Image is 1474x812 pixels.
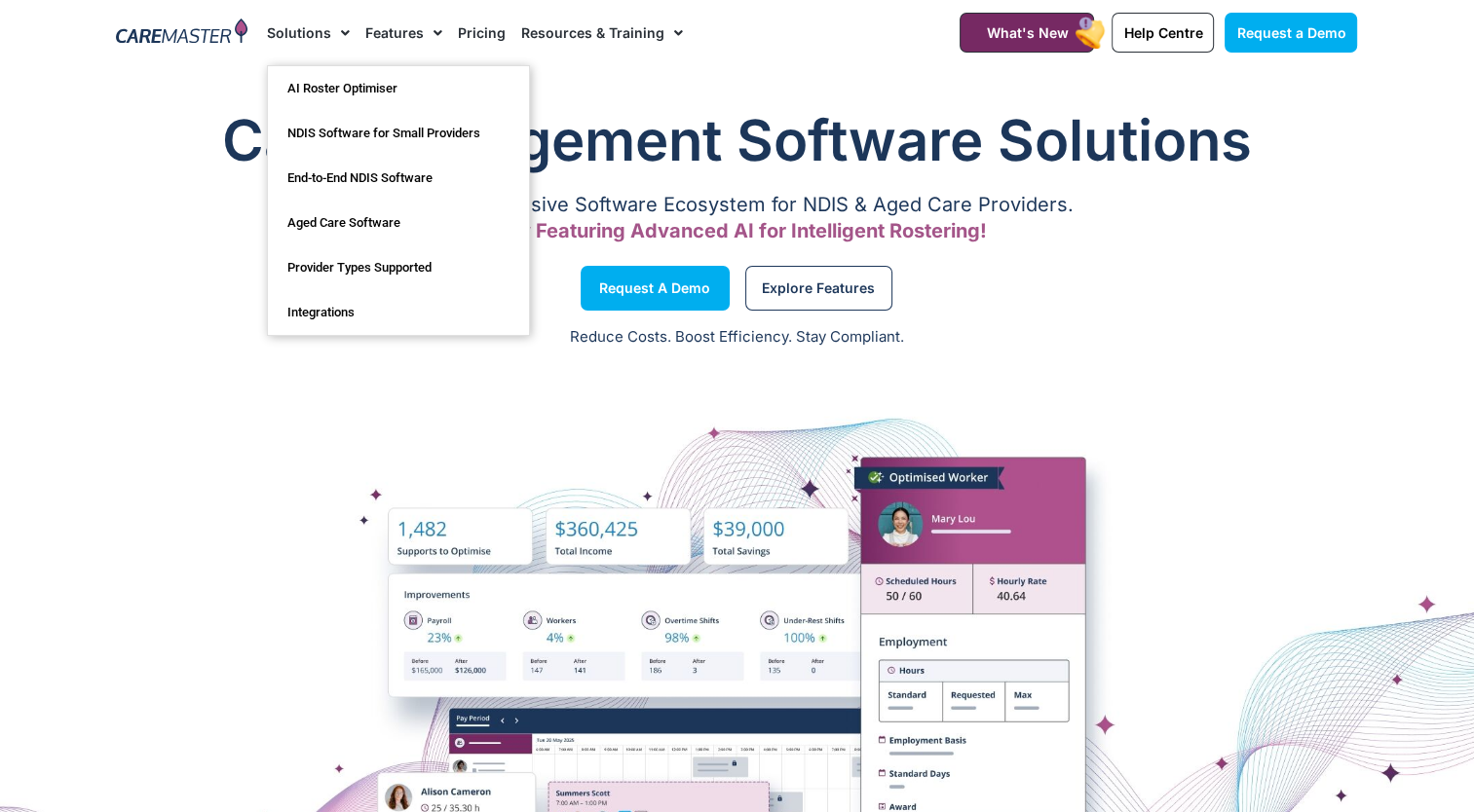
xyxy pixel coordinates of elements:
img: CareMaster Logo [116,18,247,48]
span: Request a Demo [1236,24,1345,41]
a: Request a Demo [581,266,730,311]
a: Explore Features [745,266,892,311]
a: Integrations [268,290,529,335]
a: NDIS Software for Small Providers [268,111,529,156]
span: Request a Demo [599,283,710,293]
p: A Comprehensive Software Ecosystem for NDIS & Aged Care Providers. [117,199,1358,211]
a: End-to-End NDIS Software [268,156,529,201]
a: Aged Care Software [268,201,529,245]
a: Request a Demo [1225,13,1357,53]
p: Reduce Costs. Boost Efficiency. Stay Compliant. [12,326,1462,349]
a: AI Roster Optimiser [268,66,529,111]
span: Help Centre [1123,24,1202,41]
a: Provider Types Supported [268,245,529,290]
span: Explore Features [762,283,875,293]
span: What's New [986,24,1068,41]
h1: Care Management Software Solutions [117,101,1358,179]
ul: Solutions [267,65,530,336]
a: What's New [960,13,1094,53]
span: Now Featuring Advanced AI for Intelligent Rostering! [488,219,987,242]
a: Help Centre [1112,13,1214,53]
